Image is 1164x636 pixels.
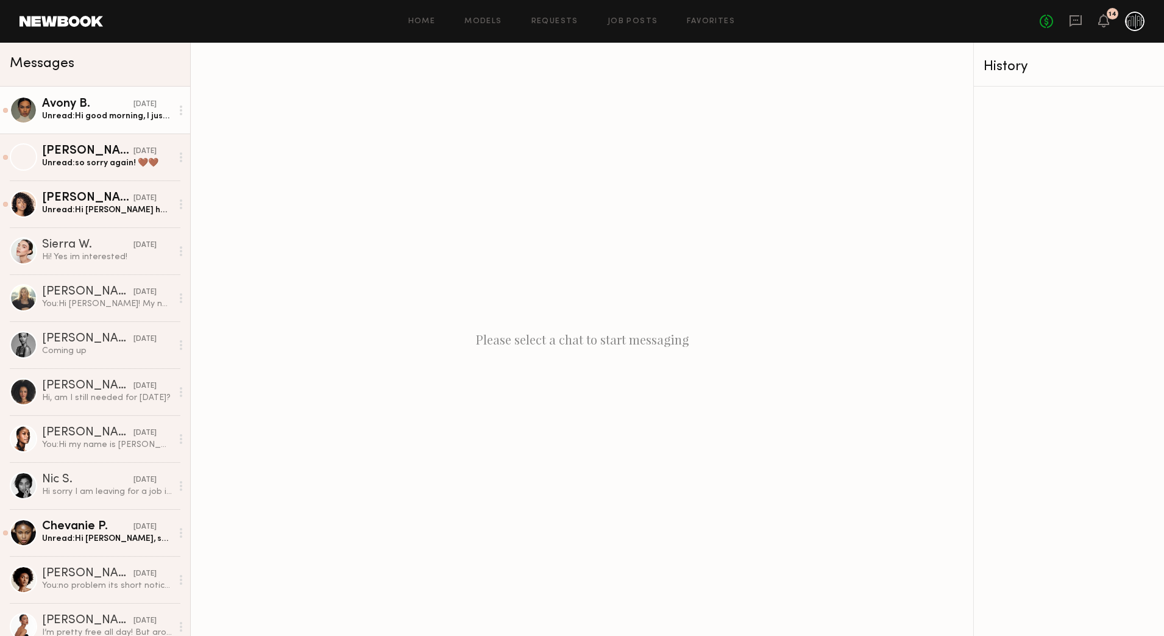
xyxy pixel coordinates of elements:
div: Hi! Yes im interested! [42,251,172,263]
div: You: no problem its short notice! I will inquire to book you again in the future! [42,580,172,591]
span: Messages [10,57,74,71]
div: Hi sorry I am leaving for a job in [GEOGRAPHIC_DATA] this weekend! [42,486,172,498]
div: [DATE] [133,99,157,110]
div: [PERSON_NAME] [42,380,133,392]
div: [PERSON_NAME] [42,286,133,298]
div: [DATE] [133,240,157,251]
div: [PERSON_NAME] [42,427,133,439]
div: [DATE] [133,287,157,298]
a: Favorites [687,18,735,26]
div: [PERSON_NAME] [42,568,133,580]
a: Models [464,18,502,26]
div: Coming up [42,345,172,357]
div: Unread: Hi good morning, I just wanted to give you a quick follow up with my schedule and availab... [42,110,172,122]
div: [PERSON_NAME] [42,192,133,204]
div: [PERSON_NAME] [42,333,133,345]
div: [DATE] [133,193,157,204]
div: Unread: Hi [PERSON_NAME] how are you? I hope you’re doing great, I am going to [GEOGRAPHIC_DATA] ... [42,204,172,216]
div: You: Hi [PERSON_NAME]! My name is [PERSON_NAME]'m a designer for my brand [PERSON_NAME] [PERSON_N... [42,298,172,310]
div: [DATE] [133,334,157,345]
div: [DATE] [133,615,157,627]
div: [DATE] [133,474,157,486]
div: You: Hi my name is [PERSON_NAME] have a brand here in [GEOGRAPHIC_DATA]. I’m doing a look book sh... [42,439,172,451]
div: [DATE] [133,146,157,157]
div: [DATE] [133,427,157,439]
div: 14 [1109,11,1116,18]
div: [DATE] [133,568,157,580]
div: Avony B. [42,98,133,110]
div: Sierra W. [42,239,133,251]
a: Requests [531,18,578,26]
a: Job Posts [608,18,658,26]
div: Unread: Hi [PERSON_NAME], sure! What kind of heels? Do I need to wear makeup? [42,533,172,545]
div: [PERSON_NAME] [42,615,133,627]
div: History [984,60,1154,74]
div: [PERSON_NAME] [42,145,133,157]
a: Home [408,18,436,26]
div: Unread: so sorry again! 🤎🤎 [42,157,172,169]
div: [DATE] [133,381,157,392]
div: [DATE] [133,521,157,533]
div: Chevanie P. [42,521,133,533]
div: Nic S. [42,474,133,486]
div: Please select a chat to start messaging [191,43,973,636]
div: Hi, am I still needed for [DATE]? [42,392,172,404]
